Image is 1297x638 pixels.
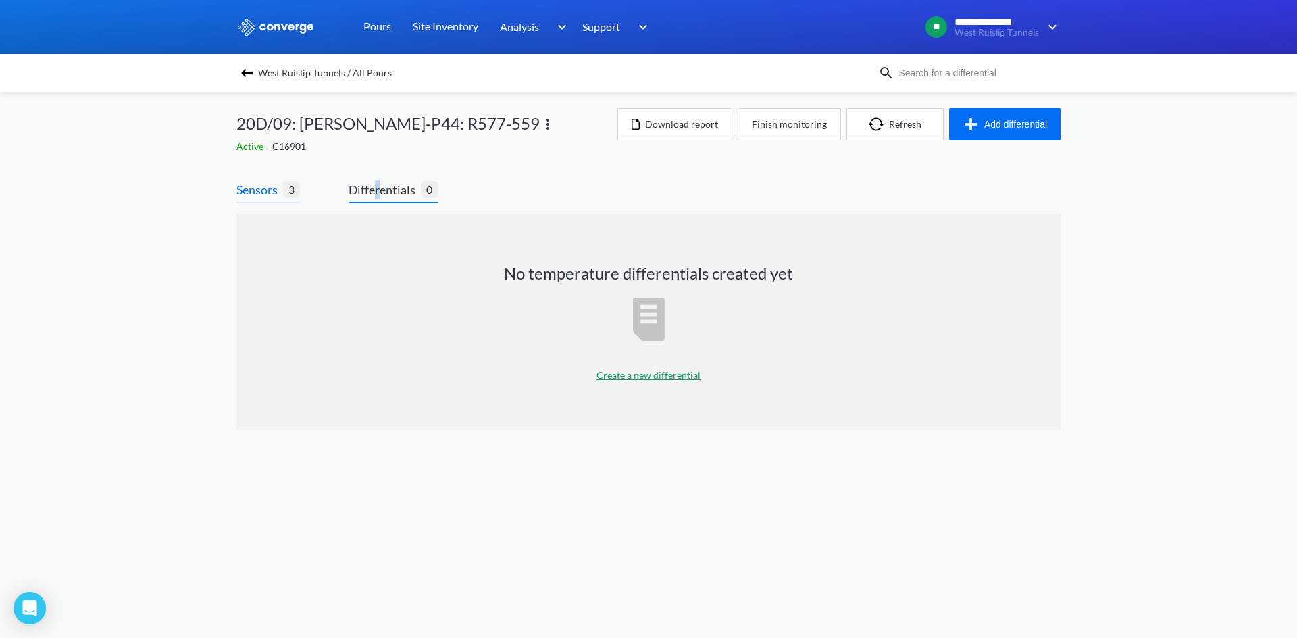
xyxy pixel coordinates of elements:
[596,368,701,383] p: Create a new differential
[846,108,944,140] button: Refresh
[949,108,1061,140] button: Add differential
[283,181,300,198] span: 3
[869,117,889,131] img: icon-refresh.svg
[963,116,984,132] img: icon-plus.svg
[504,263,793,284] h1: No temperature differentials created yet
[236,111,540,136] span: 20D/09: [PERSON_NAME]-P44: R577-559
[236,140,266,152] span: Active
[582,18,620,35] span: Support
[421,181,438,198] span: 0
[236,180,283,199] span: Sensors
[14,592,46,624] div: Open Intercom Messenger
[266,140,272,152] span: -
[258,63,392,82] span: West Ruislip Tunnels / All Pours
[236,139,617,154] div: C16901
[236,18,315,36] img: logo_ewhite.svg
[239,65,255,81] img: backspace.svg
[549,19,570,35] img: downArrow.svg
[349,180,421,199] span: Differentials
[632,119,640,130] img: icon-file.svg
[1039,19,1061,35] img: downArrow.svg
[894,65,1058,80] input: Search for a differential
[617,108,732,140] button: Download report
[633,298,665,341] img: report-icon.svg
[540,116,556,132] img: more.svg
[878,65,894,81] img: icon-search.svg
[630,19,651,35] img: downArrow.svg
[738,108,841,140] button: Finish monitoring
[955,28,1039,38] span: West Ruislip Tunnels
[500,18,539,35] span: Analysis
